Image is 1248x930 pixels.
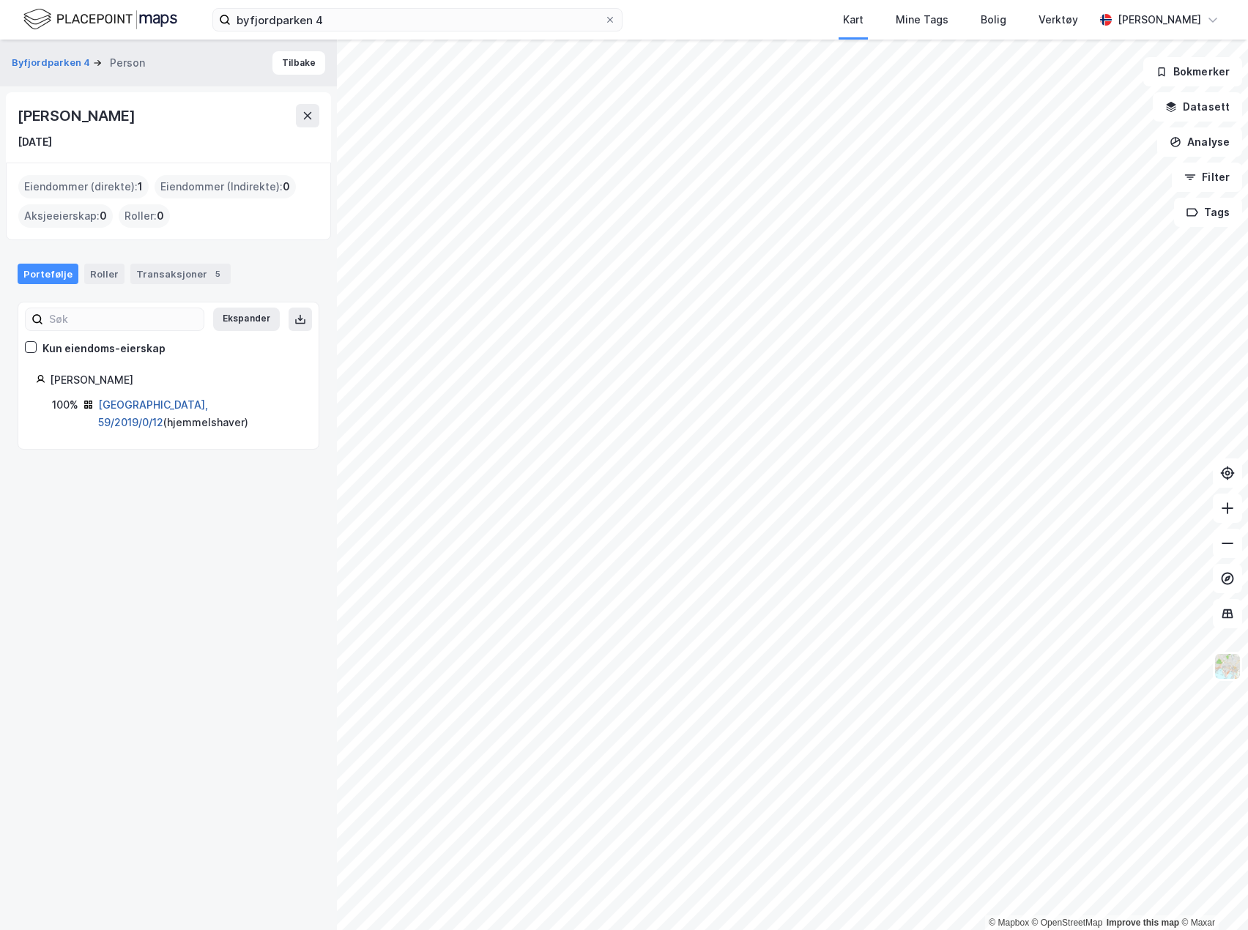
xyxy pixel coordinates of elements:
[272,51,325,75] button: Tilbake
[18,264,78,284] div: Portefølje
[23,7,177,32] img: logo.f888ab2527a4732fd821a326f86c7f29.svg
[231,9,604,31] input: Søk på adresse, matrikkel, gårdeiere, leietakere eller personer
[18,133,52,151] div: [DATE]
[119,204,170,228] div: Roller :
[1143,57,1242,86] button: Bokmerker
[84,264,125,284] div: Roller
[50,371,301,389] div: [PERSON_NAME]
[989,918,1029,928] a: Mapbox
[98,398,208,428] a: [GEOGRAPHIC_DATA], 59/2019/0/12
[1107,918,1179,928] a: Improve this map
[896,11,948,29] div: Mine Tags
[213,308,280,331] button: Ekspander
[843,11,863,29] div: Kart
[52,396,78,414] div: 100%
[18,104,138,127] div: [PERSON_NAME]
[1153,92,1242,122] button: Datasett
[981,11,1006,29] div: Bolig
[1039,11,1078,29] div: Verktøy
[110,54,145,72] div: Person
[138,178,143,196] span: 1
[1172,163,1242,192] button: Filter
[210,267,225,281] div: 5
[100,207,107,225] span: 0
[18,175,149,198] div: Eiendommer (direkte) :
[12,56,93,70] button: Byfjordparken 4
[1032,918,1103,928] a: OpenStreetMap
[130,264,231,284] div: Transaksjoner
[155,175,296,198] div: Eiendommer (Indirekte) :
[1118,11,1201,29] div: [PERSON_NAME]
[1175,860,1248,930] div: Kontrollprogram for chat
[283,178,290,196] span: 0
[42,340,166,357] div: Kun eiendoms-eierskap
[157,207,164,225] span: 0
[43,308,204,330] input: Søk
[98,396,301,431] div: ( hjemmelshaver )
[1214,652,1241,680] img: Z
[1157,127,1242,157] button: Analyse
[1174,198,1242,227] button: Tags
[18,204,113,228] div: Aksjeeierskap :
[1175,860,1248,930] iframe: Chat Widget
